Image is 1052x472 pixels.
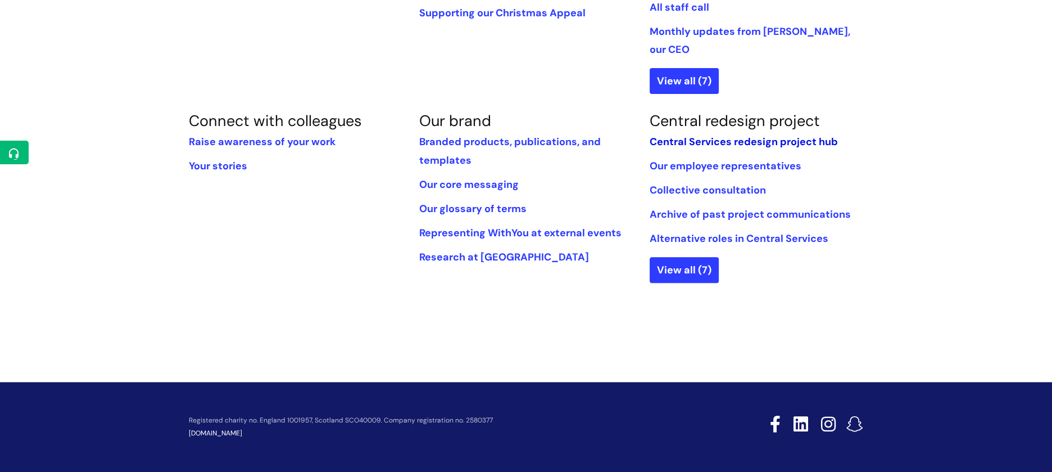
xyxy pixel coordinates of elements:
[419,226,622,240] a: Representing WithYou at external events
[419,135,601,167] a: Branded products, publications, and templates
[650,68,719,94] a: View all (7)
[419,202,527,215] a: Our glossary of terms
[650,1,709,14] a: All staff call
[650,135,838,149] a: Central Services redesign project hub
[419,178,519,191] a: Our core messaging
[650,25,850,56] a: Monthly updates from [PERSON_NAME], our CEO
[650,208,851,221] a: Archive of past project communications
[419,111,491,131] a: Our brand
[650,111,820,131] a: Central redesign project
[650,183,766,197] a: Collective consultation
[189,111,362,131] a: Connect with colleagues
[650,159,801,173] a: Our employee representatives
[650,257,719,283] a: View all (7)
[189,159,247,173] a: Your stories
[650,232,828,245] a: Alternative roles in Central Services
[419,250,589,264] a: Research at [GEOGRAPHIC_DATA]
[189,417,690,424] p: Registered charity no. England 1001957, Scotland SCO40009. Company registration no. 2580377
[189,429,242,438] a: [DOMAIN_NAME]
[189,135,335,149] a: Raise awareness of your work
[419,6,586,20] a: Supporting our Christmas Appeal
